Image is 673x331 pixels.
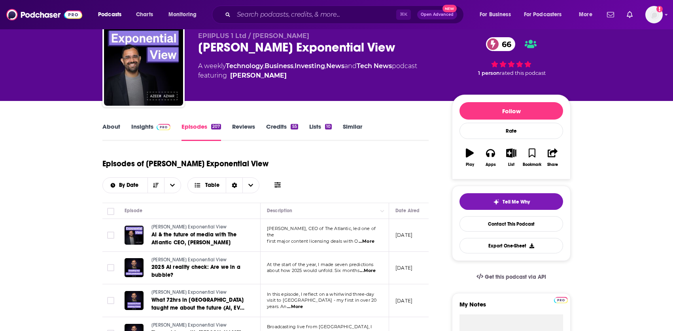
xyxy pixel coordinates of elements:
[151,257,227,263] span: [PERSON_NAME] Exponential View
[503,199,530,205] span: Tell Me Why
[198,61,417,80] div: A weekly podcast
[157,124,170,130] img: Podchaser Pro
[519,8,573,21] button: open menu
[267,297,376,309] span: visit to [GEOGRAPHIC_DATA] - my first in over 20 years. An
[645,6,663,23] img: User Profile
[151,231,246,247] a: AI & the future of media with The Atlantic CEO, [PERSON_NAME]
[267,238,358,244] span: first major content licensing deals with O
[267,226,376,238] span: [PERSON_NAME], CEO of The Atlantic, led one of the
[326,62,344,70] a: News
[104,27,183,106] img: Azeem Azhar's Exponential View
[395,297,412,304] p: [DATE]
[168,9,197,20] span: Monitoring
[480,143,501,172] button: Apps
[151,322,227,328] span: [PERSON_NAME] Exponential View
[131,8,158,21] a: Charts
[267,262,374,267] span: At the start of the year, I made seven predictions
[459,238,563,253] button: Export One-Sheet
[107,264,114,271] span: Toggle select row
[656,6,663,12] svg: Add a profile image
[459,102,563,120] button: Follow
[395,232,412,238] p: [DATE]
[486,37,515,51] a: 66
[466,162,474,167] div: Play
[359,238,374,245] span: ...More
[151,264,240,278] span: 2025 AI reality check: Are we in a bubble?
[198,32,309,40] span: EPIIPLUS 1 Ltd / [PERSON_NAME]
[480,9,511,20] span: For Business
[136,9,153,20] span: Charts
[103,183,147,188] button: open menu
[573,8,602,21] button: open menu
[543,143,563,172] button: Share
[486,162,496,167] div: Apps
[107,232,114,239] span: Toggle select row
[360,268,376,274] span: ...More
[522,143,542,172] button: Bookmark
[459,143,480,172] button: Play
[151,289,227,295] span: [PERSON_NAME] Exponential View
[494,37,515,51] span: 66
[459,216,563,232] a: Contact This Podcast
[267,291,374,297] span: In this episode, I reflect on a whirlwind three-day
[198,71,417,80] span: featuring
[547,162,558,167] div: Share
[645,6,663,23] span: Logged in as inkhouseNYC
[147,178,164,193] button: Sort Direction
[230,71,287,80] a: Azeem Azhar
[452,32,571,81] div: 66 1 personrated this podcast
[459,193,563,210] button: tell me why sparkleTell Me Why
[343,123,362,141] a: Similar
[344,62,357,70] span: and
[501,143,522,172] button: List
[102,177,181,193] h2: Choose List sort
[265,62,293,70] a: Business
[98,9,121,20] span: Podcasts
[470,267,552,287] a: Get this podcast via API
[226,62,263,70] a: Technology
[102,159,268,169] h1: Episodes of [PERSON_NAME] Exponential View
[357,62,392,70] a: Tech News
[523,162,541,167] div: Bookmark
[125,206,142,215] div: Episode
[645,6,663,23] button: Show profile menu
[554,296,568,303] a: Pro website
[485,274,546,280] span: Get this podcast via API
[163,8,207,21] button: open menu
[6,7,82,22] img: Podchaser - Follow, Share and Rate Podcasts
[309,123,332,141] a: Lists10
[395,264,412,271] p: [DATE]
[442,5,457,12] span: New
[474,8,521,21] button: open menu
[325,124,332,129] div: 10
[219,6,471,24] div: Search podcasts, credits, & more...
[102,123,120,141] a: About
[624,8,636,21] a: Show notifications dropdown
[107,297,114,304] span: Toggle select row
[604,8,617,21] a: Show notifications dropdown
[266,123,298,141] a: Credits55
[131,123,170,141] a: InsightsPodchaser Pro
[211,124,221,129] div: 207
[205,183,219,188] span: Table
[234,8,396,21] input: Search podcasts, credits, & more...
[187,177,260,193] button: Choose View
[151,297,244,319] span: What 72hrs in [GEOGRAPHIC_DATA] taught me about the future (AI, EVs, more)
[293,62,295,70] span: ,
[291,124,298,129] div: 55
[421,13,454,17] span: Open Advanced
[151,231,237,246] span: AI & the future of media with The Atlantic CEO, [PERSON_NAME]
[417,10,457,19] button: Open AdvancedNew
[395,206,420,215] div: Date Aired
[478,70,500,76] span: 1 person
[500,70,546,76] span: rated this podcast
[459,123,563,139] div: Rate
[579,9,592,20] span: More
[267,206,292,215] div: Description
[164,178,181,193] button: open menu
[151,257,246,264] a: [PERSON_NAME] Exponential View
[151,224,227,230] span: [PERSON_NAME] Exponential View
[325,62,326,70] span: ,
